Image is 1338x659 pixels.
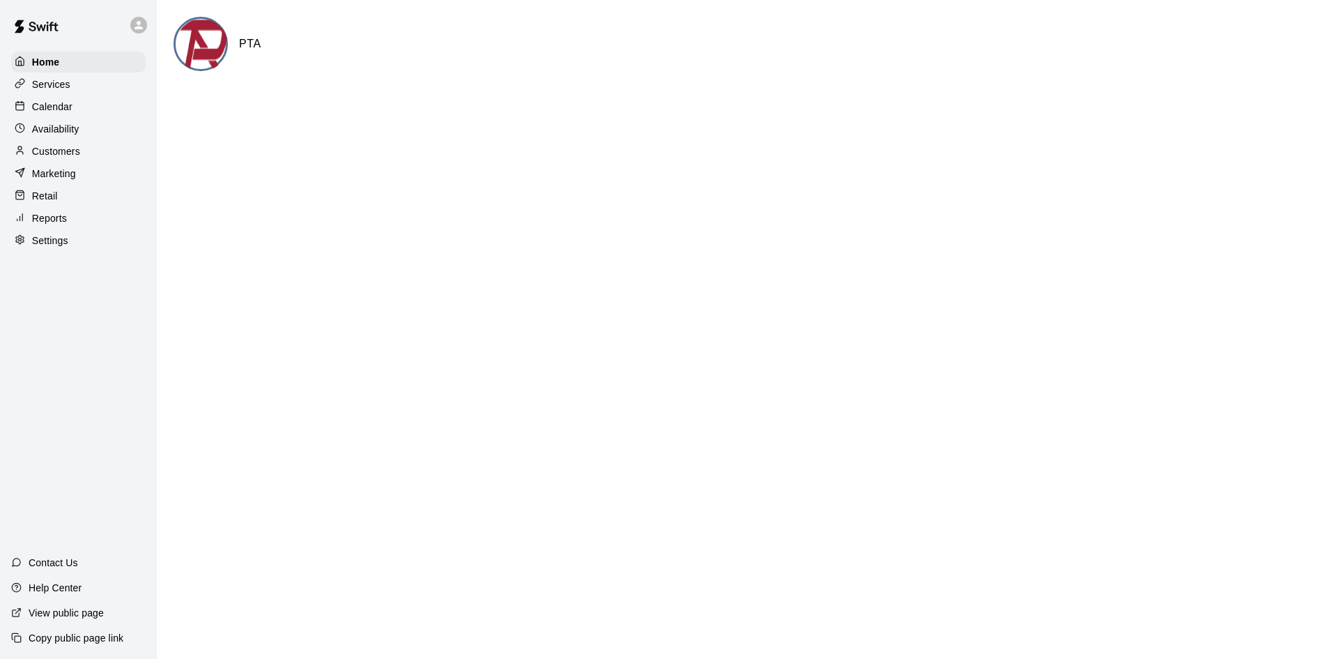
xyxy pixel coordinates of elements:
img: PTA logo [176,19,228,71]
h6: PTA [239,35,261,53]
p: Home [32,55,60,69]
p: Calendar [32,100,72,114]
p: Services [32,77,70,91]
p: Reports [32,211,67,225]
a: Reports [11,208,146,229]
a: Customers [11,141,146,162]
p: Copy public page link [29,631,123,645]
p: Help Center [29,581,82,595]
p: Customers [32,144,80,158]
a: Services [11,74,146,95]
p: Settings [32,234,68,248]
a: Home [11,52,146,73]
p: Contact Us [29,556,78,570]
p: Marketing [32,167,76,181]
a: Settings [11,230,146,251]
p: View public page [29,606,104,620]
p: Retail [32,189,58,203]
a: Availability [11,119,146,139]
a: Marketing [11,163,146,184]
a: Retail [11,185,146,206]
a: Calendar [11,96,146,117]
p: Availability [32,122,79,136]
